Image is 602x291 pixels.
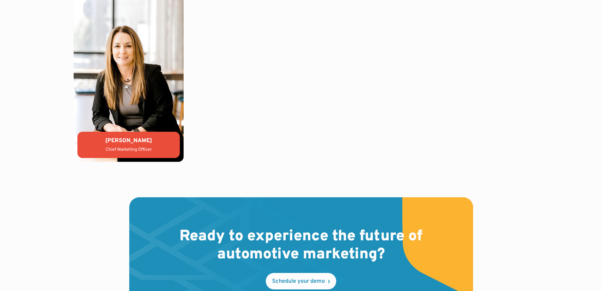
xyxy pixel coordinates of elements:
[272,279,325,284] div: Schedule your demo
[82,137,175,145] div: [PERSON_NAME]
[82,147,175,153] div: Chief Marketing Officer
[266,273,336,289] a: Schedule your demo
[170,228,433,264] h2: Ready to experience the future of automotive marketing?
